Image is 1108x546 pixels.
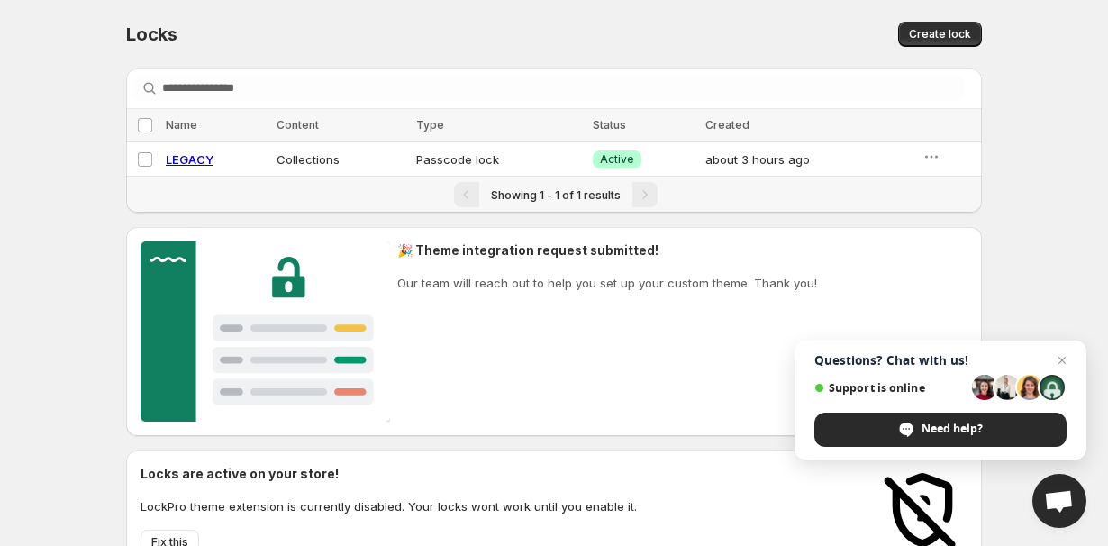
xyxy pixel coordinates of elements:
h2: Locks are active on your store! [141,465,637,483]
a: LEGACY [166,152,213,167]
span: Status [593,118,626,132]
span: Content [277,118,319,132]
button: Create lock [898,22,982,47]
span: Active [600,152,634,167]
span: Support is online [814,381,966,395]
td: Collections [271,142,411,177]
span: Create lock [909,27,971,41]
nav: Pagination [126,176,982,213]
span: Name [166,118,197,132]
p: LockPro theme extension is currently disabled. Your locks wont work until you enable it. [141,497,637,515]
span: Showing 1 - 1 of 1 results [491,188,621,202]
span: Locks [126,23,177,45]
td: about 3 hours ago [700,142,918,177]
img: Customer support [141,241,390,422]
span: Questions? Chat with us! [814,353,1067,368]
a: Open chat [1032,474,1086,528]
span: Type [416,118,444,132]
span: Need help? [814,413,1067,447]
h2: 🎉 Theme integration request submitted! [397,241,817,259]
span: Created [705,118,749,132]
td: Passcode lock [411,142,587,177]
p: Our team will reach out to help you set up your custom theme. Thank you! [397,274,817,292]
span: Need help? [922,421,983,437]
